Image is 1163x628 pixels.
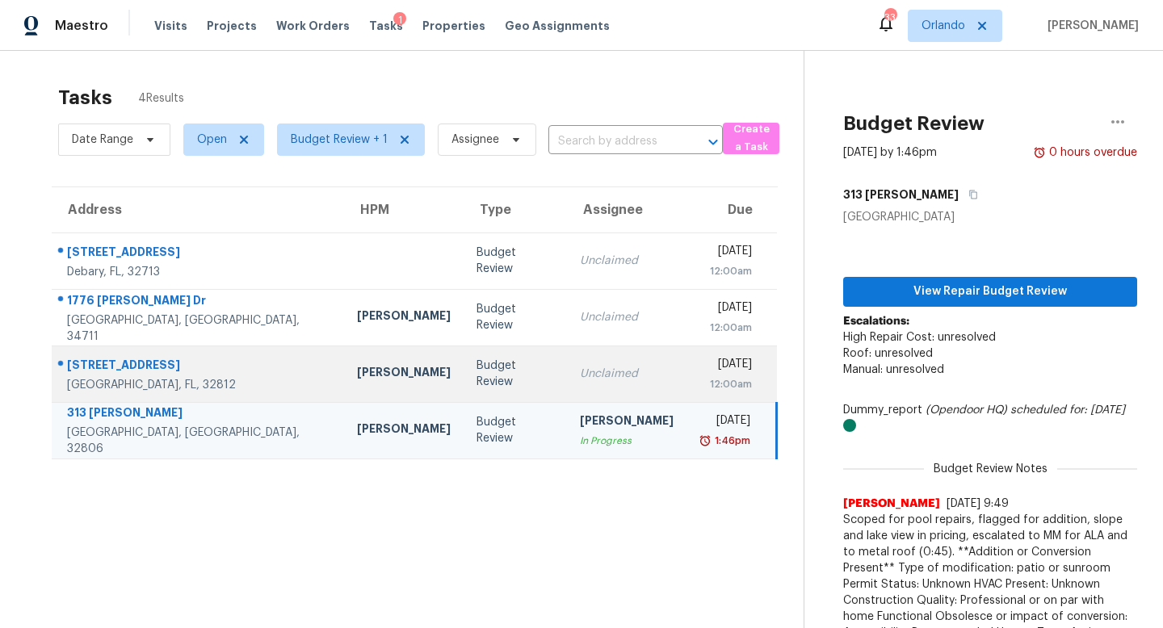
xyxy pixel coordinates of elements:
[464,187,567,232] th: Type
[67,357,331,377] div: [STREET_ADDRESS]
[548,129,678,154] input: Search by address
[369,20,403,31] span: Tasks
[580,253,674,269] div: Unclaimed
[67,377,331,393] div: [GEOGRAPHIC_DATA], FL, 32812
[422,18,485,34] span: Properties
[843,115,985,132] h2: Budget Review
[393,12,406,28] div: 1
[959,180,980,209] button: Copy Address
[843,209,1137,225] div: [GEOGRAPHIC_DATA]
[72,132,133,148] span: Date Range
[477,414,554,446] div: Budget Review
[197,132,227,148] span: Open
[843,277,1137,307] button: View Repair Budget Review
[505,18,610,34] span: Geo Assignments
[580,309,674,325] div: Unclaimed
[1041,18,1139,34] span: [PERSON_NAME]
[884,10,896,26] div: 33
[58,90,112,106] h2: Tasks
[843,348,933,359] span: Roof: unresolved
[926,404,1007,416] i: (Opendoor HQ)
[55,18,108,34] span: Maestro
[67,425,331,457] div: [GEOGRAPHIC_DATA], [GEOGRAPHIC_DATA], 32806
[580,433,674,449] div: In Progress
[477,358,554,390] div: Budget Review
[856,282,1124,302] span: View Repair Budget Review
[67,312,331,345] div: [GEOGRAPHIC_DATA], [GEOGRAPHIC_DATA], 34711
[723,123,779,154] button: Create a Task
[276,18,350,34] span: Work Orders
[843,402,1137,434] div: Dummy_report
[477,245,554,277] div: Budget Review
[699,243,752,263] div: [DATE]
[477,301,554,333] div: Budget Review
[702,131,724,153] button: Open
[67,264,331,280] div: Debary, FL, 32713
[731,120,771,157] span: Create a Task
[567,187,686,232] th: Assignee
[843,316,909,327] b: Escalations:
[1010,404,1125,416] i: scheduled for: [DATE]
[699,263,752,279] div: 12:00am
[67,292,331,312] div: 1776 [PERSON_NAME] Dr
[451,132,499,148] span: Assignee
[699,433,712,449] img: Overdue Alarm Icon
[843,364,944,375] span: Manual: unresolved
[580,366,674,382] div: Unclaimed
[580,412,674,433] div: [PERSON_NAME]
[1033,144,1046,161] img: Overdue Alarm Icon
[699,356,752,376] div: [DATE]
[357,421,451,441] div: [PERSON_NAME]
[1046,144,1137,161] div: 0 hours overdue
[843,496,940,512] span: [PERSON_NAME]
[699,320,752,336] div: 12:00am
[922,18,965,34] span: Orlando
[924,461,1057,477] span: Budget Review Notes
[712,433,750,449] div: 1:46pm
[154,18,187,34] span: Visits
[699,376,752,392] div: 12:00am
[67,244,331,264] div: [STREET_ADDRESS]
[947,498,1009,509] span: [DATE] 9:49
[357,364,451,384] div: [PERSON_NAME]
[357,308,451,328] div: [PERSON_NAME]
[843,186,959,203] h5: 313 [PERSON_NAME]
[67,404,331,425] div: 313 [PERSON_NAME]
[843,144,937,161] div: [DATE] by 1:46pm
[291,132,388,148] span: Budget Review + 1
[699,412,750,433] div: [DATE]
[699,299,752,320] div: [DATE]
[207,18,257,34] span: Projects
[138,90,184,107] span: 4 Results
[686,187,777,232] th: Due
[344,187,464,232] th: HPM
[52,187,344,232] th: Address
[843,332,996,343] span: High Repair Cost: unresolved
